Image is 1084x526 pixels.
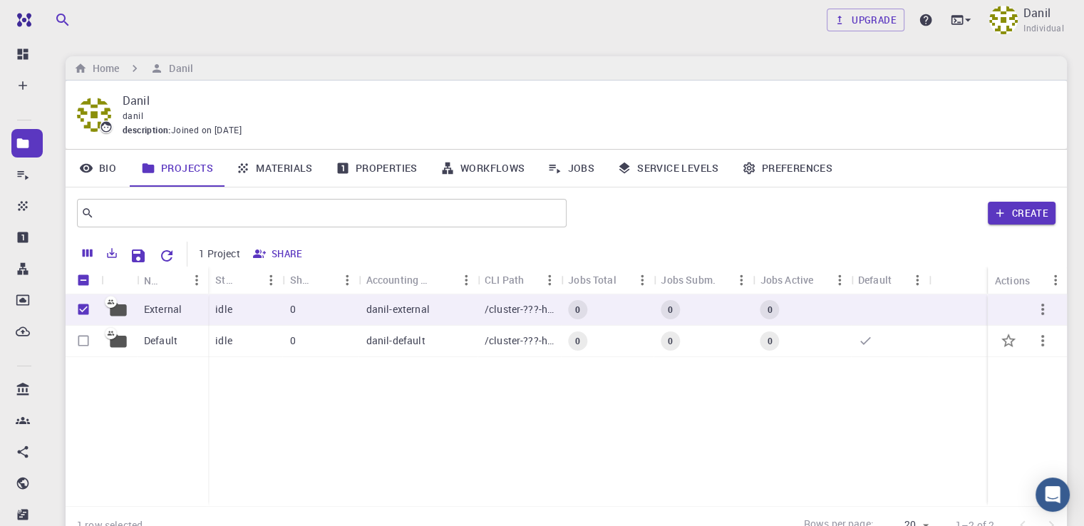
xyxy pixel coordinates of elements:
[123,123,171,138] span: description :
[432,269,455,292] button: Sort
[137,267,208,294] div: Name
[224,150,324,187] a: Materials
[324,150,429,187] a: Properties
[988,202,1055,225] button: Create
[366,334,425,348] p: danil-default
[761,335,778,347] span: 0
[208,266,282,294] div: Status
[568,266,616,294] div: Jobs Total
[100,242,124,264] button: Export
[1036,478,1070,512] div: Open Intercom Messenger
[1023,21,1064,36] span: Individual
[654,266,753,294] div: Jobs Subm.
[989,6,1018,34] img: Danil
[26,10,96,23] span: Підтримка
[289,302,295,316] p: 0
[366,302,430,316] p: danil-external
[215,266,237,294] div: Status
[237,269,259,292] button: Sort
[185,269,208,292] button: Menu
[631,269,654,292] button: Menu
[485,302,554,316] p: /cluster-???-home/danil/danil-external
[215,302,232,316] p: idle
[123,110,143,121] span: danil
[731,269,753,292] button: Menu
[163,61,193,76] h6: Danil
[123,92,1044,109] p: Danil
[753,266,851,294] div: Jobs Active
[561,266,654,294] div: Jobs Total
[359,266,478,294] div: Accounting slug
[289,334,295,348] p: 0
[249,242,309,265] button: Share
[536,150,606,187] a: Jobs
[171,123,242,138] span: Joined on [DATE]
[282,266,358,294] div: Shared
[569,335,586,347] span: 0
[906,269,929,292] button: Menu
[76,242,100,264] button: Columns
[66,150,130,187] a: Bio
[215,334,232,348] p: idle
[336,269,359,292] button: Menu
[851,266,929,294] div: Default
[828,269,851,292] button: Menu
[731,150,844,187] a: Preferences
[485,334,554,348] p: /cluster-???-home/[GEOGRAPHIC_DATA]/danil-default
[662,304,678,316] span: 0
[124,242,153,270] button: Save Explorer Settings
[995,267,1030,294] div: Actions
[662,335,678,347] span: 0
[162,269,185,292] button: Sort
[71,61,196,76] nav: breadcrumb
[153,242,181,270] button: Reset Explorer Settings
[144,267,162,294] div: Name
[429,150,537,187] a: Workflows
[988,267,1067,294] div: Actions
[858,266,892,294] div: Default
[289,266,313,294] div: Shared
[478,266,561,294] div: CLI Path
[130,150,224,187] a: Projects
[314,269,336,292] button: Sort
[760,266,814,294] div: Jobs Active
[366,266,432,294] div: Accounting slug
[991,324,1026,358] button: Set default
[827,9,904,31] a: Upgrade
[101,267,137,294] div: Icon
[661,266,716,294] div: Jobs Subm.
[569,304,586,316] span: 0
[259,269,282,292] button: Menu
[1023,4,1051,21] p: Danil
[606,150,731,187] a: Service Levels
[1044,269,1067,292] button: Menu
[144,302,182,316] p: External
[199,247,239,261] p: 1 Project
[144,334,177,348] p: Default
[485,266,524,294] div: CLI Path
[455,269,478,292] button: Menu
[761,304,778,316] span: 0
[538,269,561,292] button: Menu
[11,13,31,27] img: logo
[87,61,119,76] h6: Home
